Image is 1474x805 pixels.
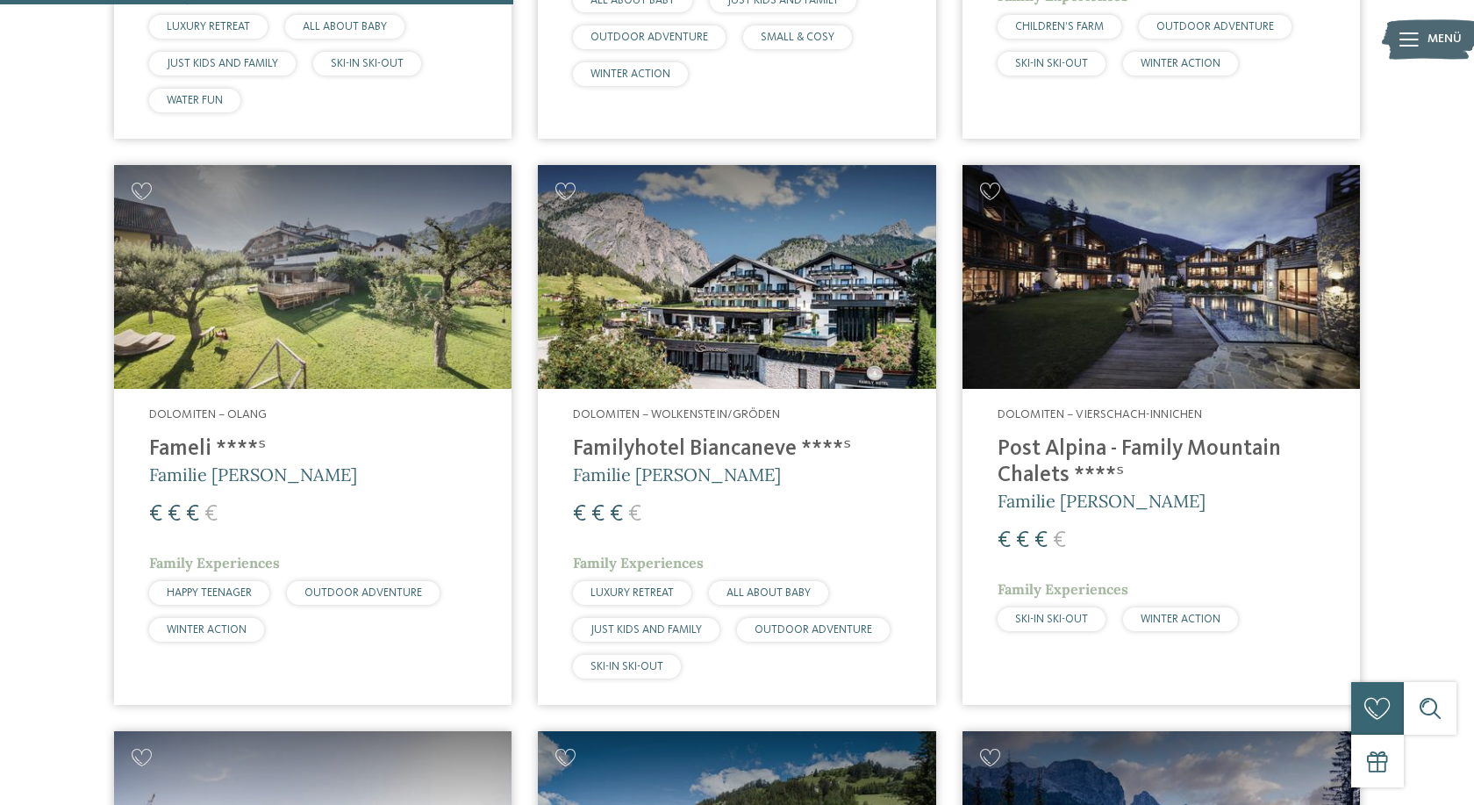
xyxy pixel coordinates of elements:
span: Family Experiences [998,580,1128,598]
span: Familie [PERSON_NAME] [149,464,357,485]
span: SMALL & COSY [761,32,834,43]
img: Post Alpina - Family Mountain Chalets ****ˢ [962,165,1360,389]
a: Familienhotels gesucht? Hier findet ihr die besten! Dolomiten – Wolkenstein/Gröden Familyhotel Bi... [538,165,935,705]
span: JUST KIDS AND FAMILY [590,624,702,636]
span: Family Experiences [149,554,280,571]
span: LUXURY RETREAT [167,21,250,32]
span: OUTDOOR ADVENTURE [590,32,708,43]
img: Familienhotels gesucht? Hier findet ihr die besten! [538,165,935,389]
h4: Post Alpina - Family Mountain Chalets ****ˢ [998,436,1325,489]
span: WINTER ACTION [1141,614,1220,625]
span: Family Experiences [573,554,704,571]
span: OUTDOOR ADVENTURE [1156,21,1274,32]
span: WATER FUN [167,95,223,106]
span: € [628,503,641,526]
span: JUST KIDS AND FAMILY [167,58,278,69]
span: OUTDOOR ADVENTURE [755,624,872,636]
span: € [1016,529,1029,552]
a: Familienhotels gesucht? Hier findet ihr die besten! Dolomiten – Vierschach-Innichen Post Alpina -... [962,165,1360,705]
span: € [168,503,181,526]
span: SKI-IN SKI-OUT [1015,58,1088,69]
span: Dolomiten – Vierschach-Innichen [998,408,1202,420]
span: € [1034,529,1048,552]
span: SKI-IN SKI-OUT [590,661,663,672]
span: € [591,503,605,526]
span: LUXURY RETREAT [590,587,674,599]
span: SKI-IN SKI-OUT [1015,614,1088,625]
span: WINTER ACTION [167,624,247,636]
span: € [149,503,162,526]
span: CHILDREN’S FARM [1015,21,1104,32]
a: Familienhotels gesucht? Hier findet ihr die besten! Dolomiten – Olang Fameli ****ˢ Familie [PERSO... [114,165,512,705]
span: Familie [PERSON_NAME] [573,464,781,485]
span: ALL ABOUT BABY [726,587,811,599]
span: ALL ABOUT BABY [303,21,387,32]
img: Familienhotels gesucht? Hier findet ihr die besten! [114,165,512,389]
span: Dolomiten – Wolkenstein/Gröden [573,408,780,420]
span: WINTER ACTION [590,68,670,80]
span: WINTER ACTION [1141,58,1220,69]
span: OUTDOOR ADVENTURE [304,587,422,599]
span: € [1053,529,1066,552]
span: € [610,503,623,526]
span: SKI-IN SKI-OUT [331,58,404,69]
span: HAPPY TEENAGER [167,587,252,599]
span: Dolomiten – Olang [149,408,267,420]
span: € [204,503,218,526]
span: Familie [PERSON_NAME] [998,490,1206,512]
span: € [573,503,586,526]
h4: Familyhotel Biancaneve ****ˢ [573,436,900,463]
span: € [998,529,1011,552]
span: € [186,503,199,526]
